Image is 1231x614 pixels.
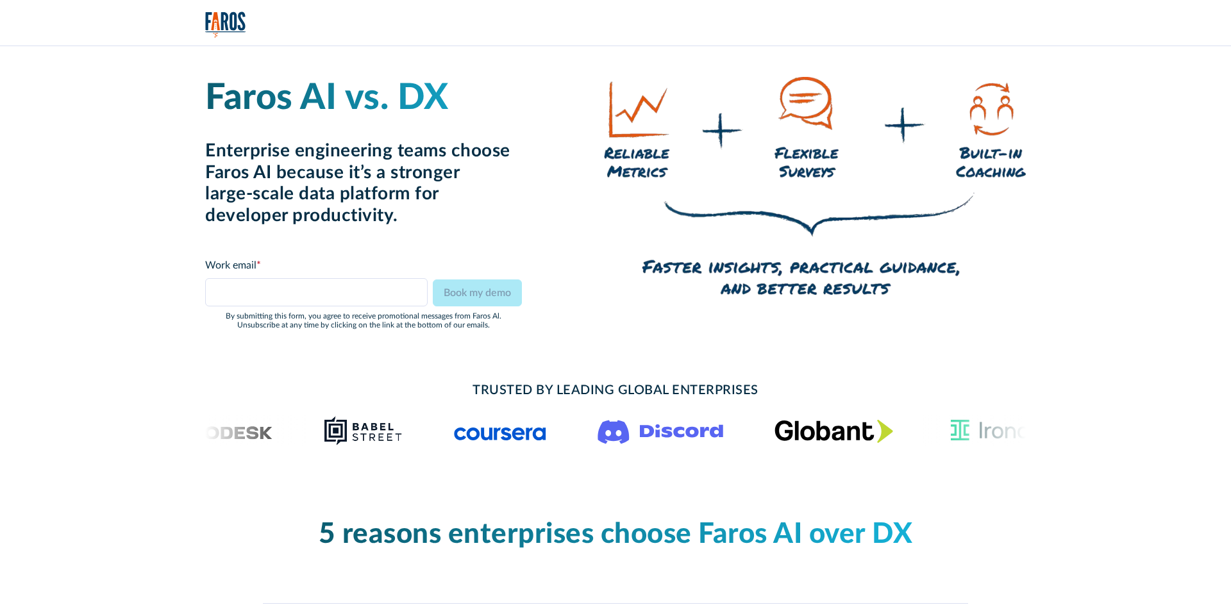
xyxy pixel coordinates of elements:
[598,417,723,444] img: Logo of the communication platform Discord.
[205,77,522,120] h1: Faros AI vs. DX
[205,258,428,273] div: Work email
[205,311,522,330] div: By submitting this form, you agree to receive promotional messages from Faros Al. Unsubscribe at ...
[454,420,546,441] img: Logo of the online learning platform Coursera.
[324,415,403,446] img: Babel Street logo png
[205,12,246,38] a: home
[205,140,522,226] h2: Enterprise engineering teams choose Faros AI because it’s a stronger large-scale data platform fo...
[319,520,913,549] span: 5 reasons enterprises choose Faros AI over DX
[205,12,246,38] img: Logo of the analytics and reporting company Faros.
[205,258,522,330] form: Faros vs DX Form
[604,77,1026,301] img: A hand drawing on a white board, detailing how Faros empowers faster insights, practical guidance...
[775,419,893,443] img: Globant's logo
[308,381,923,400] h2: TRUSTED BY LEADING GLOBAL ENTERPRISES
